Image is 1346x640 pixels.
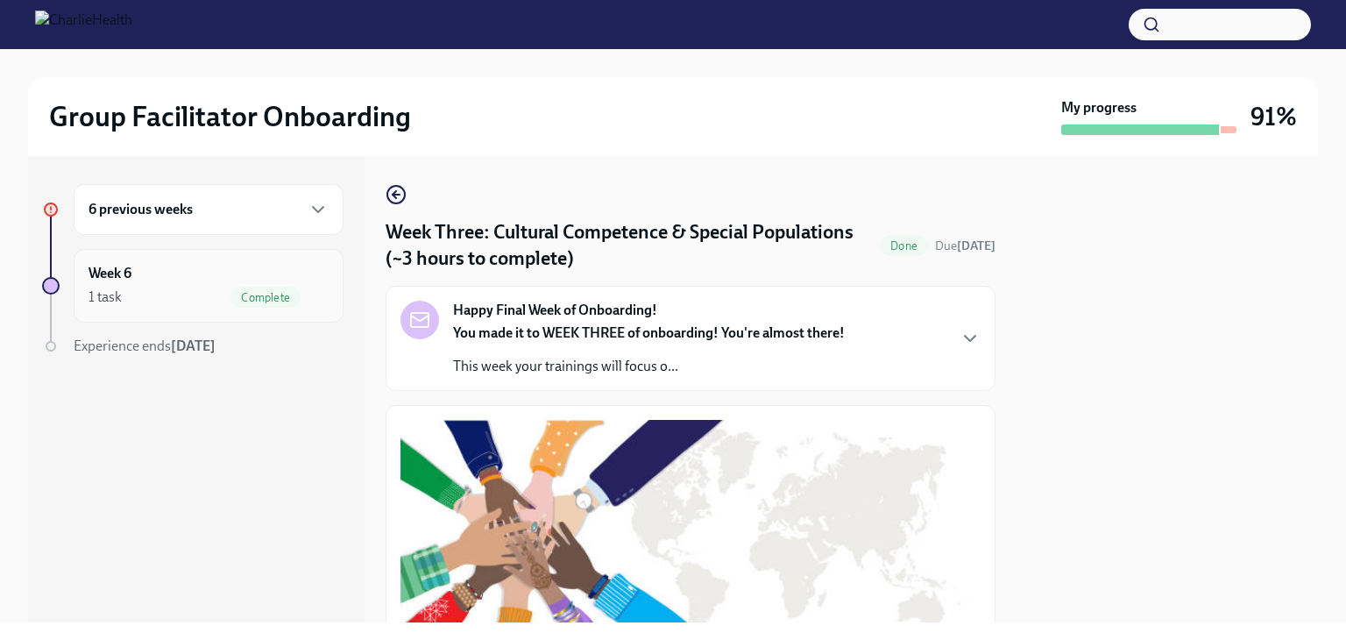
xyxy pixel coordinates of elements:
[49,99,411,134] h2: Group Facilitator Onboarding
[1250,101,1297,132] h3: 91%
[453,301,657,320] strong: Happy Final Week of Onboarding!
[935,238,995,254] span: July 21st, 2025 09:00
[74,184,344,235] div: 6 previous weeks
[230,291,301,304] span: Complete
[957,238,995,253] strong: [DATE]
[89,264,131,283] h6: Week 6
[1061,98,1137,117] strong: My progress
[89,200,193,219] h6: 6 previous weeks
[935,238,995,253] span: Due
[880,239,928,252] span: Done
[386,219,873,272] h4: Week Three: Cultural Competence & Special Populations (~3 hours to complete)
[171,338,216,354] strong: [DATE]
[74,338,216,354] span: Experience ends
[89,288,122,307] div: 1 task
[453,357,845,376] p: This week your trainings will focus o...
[35,11,132,39] img: CharlieHealth
[453,324,845,341] strong: You made it to WEEK THREE of onboarding! You're almost there!
[42,249,344,323] a: Week 61 taskComplete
